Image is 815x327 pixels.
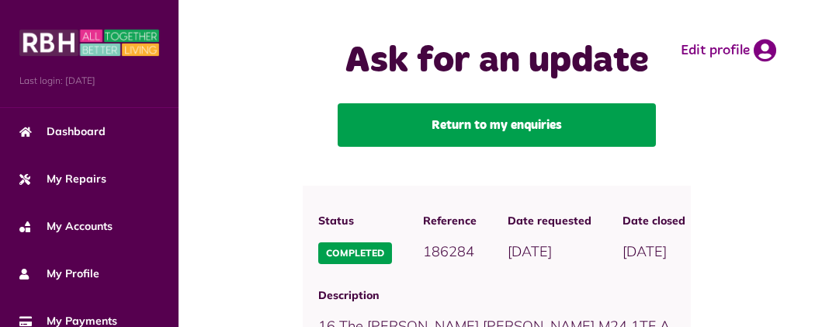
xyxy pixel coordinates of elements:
[508,242,552,260] span: [DATE]
[19,171,106,187] span: My Repairs
[623,213,685,229] span: Date closed
[318,213,392,229] span: Status
[681,39,776,62] a: Edit profile
[423,213,477,229] span: Reference
[19,27,159,58] img: MyRBH
[423,242,474,260] span: 186284
[19,123,106,140] span: Dashboard
[508,213,591,229] span: Date requested
[318,242,392,264] span: Completed
[19,74,159,88] span: Last login: [DATE]
[252,39,741,84] h1: Ask for an update
[19,218,113,235] span: My Accounts
[318,287,675,304] span: Description
[19,266,99,282] span: My Profile
[338,103,656,147] a: Return to my enquiries
[623,242,667,260] span: [DATE]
